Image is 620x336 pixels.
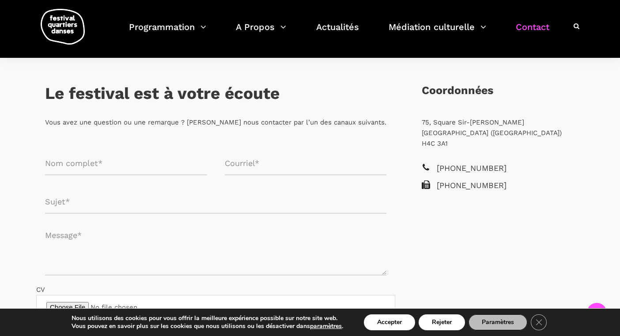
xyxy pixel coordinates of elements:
a: A Propos [236,19,286,45]
a: Actualités [316,19,359,45]
img: logo-fqd-med [41,9,85,45]
h3: Le festival est à votre écoute [45,84,280,106]
a: Programmation [129,19,206,45]
p: Vous pouvez en savoir plus sur les cookies que nous utilisons ou les désactiver dans . [72,322,343,330]
button: Rejeter [419,314,465,330]
p: Nous utilisons des cookies pour vous offrir la meilleure expérience possible sur notre site web. [72,314,343,322]
input: Courriel* [225,152,387,175]
h3: Coordonnées [422,84,493,106]
a: Contact [516,19,549,45]
p: Vous avez une question ou une remarque ? [PERSON_NAME] nous contacter par l’un des canaux suivants. [45,117,386,128]
span: [PHONE_NUMBER] [437,179,575,192]
p: 75, Square Sir-[PERSON_NAME] [GEOGRAPHIC_DATA] ([GEOGRAPHIC_DATA]) H4C 3A1 [422,117,575,149]
input: CV [36,295,395,320]
label: CV [36,286,395,320]
button: Accepter [364,314,415,330]
input: Nom complet* [45,152,207,175]
input: Sujet* [45,190,386,214]
button: paramètres [310,322,342,330]
button: Paramètres [469,314,527,330]
button: Close GDPR Cookie Banner [531,314,547,330]
a: Médiation culturelle [389,19,486,45]
span: [PHONE_NUMBER] [437,162,575,175]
